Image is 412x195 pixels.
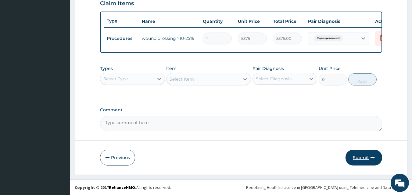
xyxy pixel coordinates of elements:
label: Item [166,65,177,71]
th: Name [139,15,200,27]
th: Type [104,16,139,27]
span: Major open wound [314,35,343,41]
span: We're online! [35,59,84,120]
a: RelianceHMO [109,185,135,190]
label: Unit Price [319,65,341,71]
th: Quantity [200,15,235,27]
div: Redefining Heath Insurance in [GEOGRAPHIC_DATA] using Telemedicine and Data Science! [246,184,407,190]
div: Chat with us now [32,34,102,42]
button: Add [348,73,377,85]
textarea: Type your message and hit 'Enter' [3,130,116,151]
div: Select Diagnosis [256,76,292,82]
td: Procedures [104,33,139,44]
th: Pair Diagnosis [305,15,372,27]
div: Select Type [103,76,128,82]
h3: Claim Items [100,0,134,7]
label: Comment [100,107,382,113]
th: Actions [372,15,403,27]
strong: Copyright © 2017 . [75,185,136,190]
footer: All rights reserved. [70,179,412,195]
td: wound dressing >10-25% [139,32,200,44]
th: Total Price [270,15,305,27]
th: Unit Price [235,15,270,27]
label: Pair Diagnosis [253,65,284,71]
div: Minimize live chat window [100,3,115,18]
button: Submit [346,150,382,165]
label: Types [100,66,113,71]
img: d_794563401_company_1708531726252_794563401 [11,30,25,46]
button: Previous [100,150,135,165]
